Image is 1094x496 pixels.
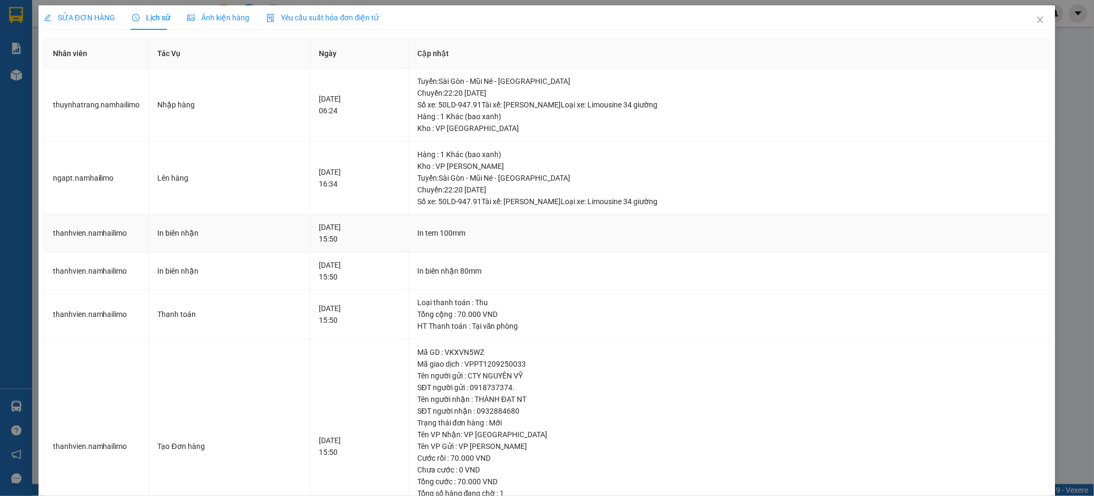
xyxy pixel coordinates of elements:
div: Cước rồi : 70.000 VND [417,452,1041,464]
div: Tên VP Nhận: VP [GEOGRAPHIC_DATA] [417,429,1041,440]
div: SĐT người nhận : 0932884680 [417,405,1041,417]
div: [DATE] 15:50 [319,303,400,326]
div: Mã giao dịch : VPPT1209250033 [417,358,1041,370]
div: [DATE] 15:50 [319,259,400,283]
div: [DATE] 15:50 [319,221,400,245]
div: Thanh toán [158,308,301,320]
div: In biên nhận [158,227,301,239]
div: Tên người gửi : CTY NGUYÊN VỸ [417,370,1041,382]
span: SỬA ĐƠN HÀNG [44,13,115,22]
div: Lên hàng [158,172,301,184]
span: close [1036,15,1045,24]
td: thanhvien.namhailimo [44,252,149,290]
div: In tem 100mm [417,227,1041,239]
th: Nhân viên [44,39,149,68]
div: HT Thanh toán : Tại văn phòng [417,320,1041,332]
div: [DATE] 15:50 [319,435,400,458]
div: Mã GD : VKXVN5WZ [417,346,1041,358]
div: Hàng : 1 Khác (bao xanh) [417,149,1041,160]
div: Tên VP Gửi : VP [PERSON_NAME] [417,440,1041,452]
div: Trạng thái đơn hàng : Mới [417,417,1041,429]
div: In biên nhận 80mm [417,265,1041,277]
span: Lịch sử [132,13,170,22]
div: SĐT người gửi : 0918737374. [417,382,1041,393]
button: Close [1026,5,1055,35]
div: Kho : VP [GEOGRAPHIC_DATA] [417,122,1041,134]
div: [DATE] 16:34 [319,166,400,190]
td: thanhvien.namhailimo [44,290,149,339]
div: Tổng cước : 70.000 VND [417,476,1041,487]
span: picture [187,14,195,21]
th: Tác Vụ [149,39,310,68]
div: Hàng : 1 Khác (bao xanh) [417,111,1041,122]
span: Yêu cầu xuất hóa đơn điện tử [266,13,379,22]
div: Chưa cước : 0 VND [417,464,1041,476]
td: ngapt.namhailimo [44,142,149,215]
div: Nhập hàng [158,99,301,111]
div: Tên người nhận : THÀNH ĐẠT NT [417,393,1041,405]
div: Tạo Đơn hàng [158,440,301,452]
div: [DATE] 06:24 [319,93,400,117]
div: Kho : VP [PERSON_NAME] [417,160,1041,172]
div: In biên nhận [158,265,301,277]
span: edit [44,14,51,21]
img: icon [266,14,275,22]
div: Tuyến : Sài Gòn - Mũi Né - [GEOGRAPHIC_DATA] Chuyến: 22:20 [DATE] Số xe: 50LD-947.91 Tài xế: [PER... [417,75,1041,111]
th: Cập nhật [409,39,1050,68]
div: Loại thanh toán : Thu [417,297,1041,308]
div: Tổng cộng : 70.000 VND [417,308,1041,320]
span: Ảnh kiện hàng [187,13,249,22]
td: thuynhatrang.namhailimo [44,68,149,142]
span: clock-circle [132,14,140,21]
div: Tuyến : Sài Gòn - Mũi Né - [GEOGRAPHIC_DATA] Chuyến: 22:20 [DATE] Số xe: 50LD-947.91 Tài xế: [PER... [417,172,1041,207]
th: Ngày [310,39,409,68]
td: thanhvien.namhailimo [44,214,149,252]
